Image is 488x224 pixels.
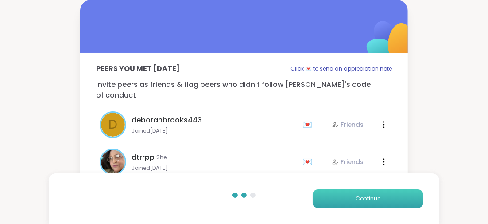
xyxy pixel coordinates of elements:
p: Peers you met [DATE] [96,63,180,74]
p: Click 💌 to send an appreciation note [290,63,392,74]
div: 💌 [302,155,316,169]
span: d [108,115,117,134]
span: She [156,154,167,161]
div: Friends [332,157,364,166]
span: dtrrpp [132,152,155,163]
span: deborahbrooks443 [132,115,202,126]
div: 💌 [302,118,316,132]
p: Invite peers as friends & flag peers who didn't follow [PERSON_NAME]'s code of conduct [96,79,392,101]
span: Continue [356,195,380,203]
span: Joined [DATE] [132,127,297,134]
span: Joined [DATE] [132,165,297,172]
img: dtrrpp [101,150,125,174]
div: Friends [332,120,364,129]
button: Continue [313,189,423,208]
